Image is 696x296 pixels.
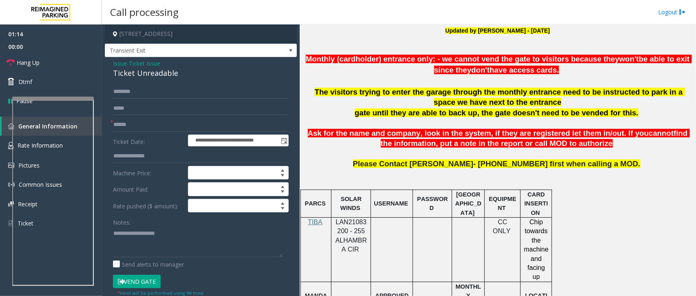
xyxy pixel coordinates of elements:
[105,44,258,57] span: Transient Exit
[489,196,517,211] span: EQUIPMENT
[8,142,13,149] img: 'icon'
[649,129,674,137] span: cannot
[434,55,692,75] span: be able to exit since they
[417,196,448,211] span: PASSWORD
[277,173,288,179] span: Decrease value
[113,68,289,79] div: Ticket Unreadable
[129,59,160,68] span: Ticket Issue
[524,219,550,280] span: Chip towards the machine and facing up
[277,206,288,212] span: Decrease value
[277,183,288,189] span: Increase value
[105,24,297,44] h4: [STREET_ADDRESS]
[111,199,186,213] label: Rate pushed ($ amount):
[2,117,102,136] a: General Information
[17,58,40,67] span: Hang Up
[619,55,639,63] span: won't
[315,88,685,107] span: The visitors trying to enter the garage through the monthly entrance need to be instructed to par...
[277,166,288,173] span: Increase value
[305,200,326,207] span: PARCS
[111,182,186,196] label: Amount Paid:
[308,219,323,225] a: TIBA
[490,66,559,74] span: have access cards.
[355,108,639,117] span: gate until they are able to back up, the gate doesn't need to be vended for this.
[18,77,32,86] span: Dtmf
[113,59,127,68] span: Issue
[445,27,550,34] font: Updated by [PERSON_NAME] - [DATE]
[111,166,186,180] label: Machine Price:
[8,163,14,168] img: 'icon'
[471,66,490,74] span: don't
[524,191,548,216] span: CARD INSERTION
[8,181,15,188] img: 'icon'
[277,199,288,206] span: Increase value
[381,129,690,148] span: find the information, put a note in the report or call MOD to authorize
[127,60,160,67] span: -
[679,8,686,16] img: logout
[308,129,649,137] span: Ask for the name and company, look in the system, if they are registered let them in/out. If you
[113,215,130,227] label: Notes:
[113,260,184,269] label: Send alerts to manager
[374,200,408,207] span: USERNAME
[277,189,288,196] span: Decrease value
[658,8,686,16] a: Logout
[353,159,641,168] span: Please Contact [PERSON_NAME]- [PHONE_NUMBER] first when calling a MOD.
[106,2,183,22] h3: Call processing
[8,220,13,227] img: 'icon'
[340,196,363,211] span: SOLAR WINDS
[117,290,203,296] small: Vend will be performed using 9# tone
[8,201,14,207] img: 'icon'
[8,123,14,129] img: 'icon'
[455,191,482,216] span: [GEOGRAPHIC_DATA]
[306,55,619,63] span: Monthly (cardholder) entrance only: - we cannot vend the gate to visitors because they
[113,275,161,289] button: Vend Gate
[279,135,288,146] span: Toggle popup
[111,135,186,147] label: Ticket Date:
